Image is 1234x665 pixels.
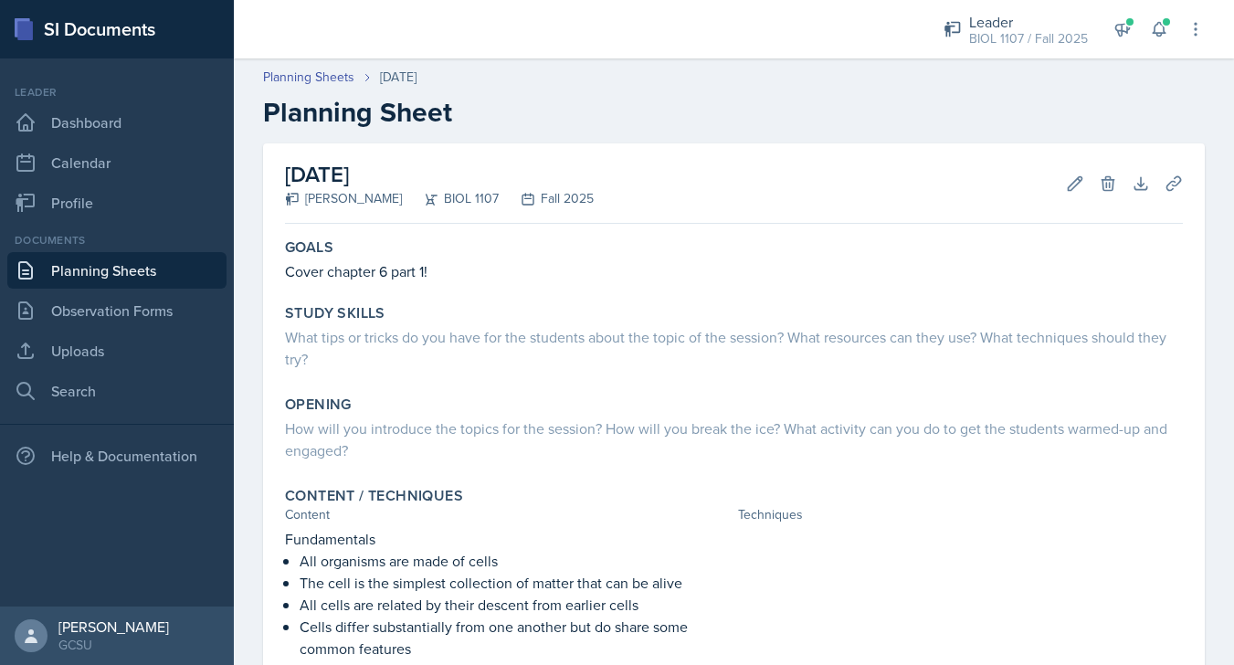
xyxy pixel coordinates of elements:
label: Content / Techniques [285,487,463,505]
div: [PERSON_NAME] [58,617,169,636]
h2: [DATE] [285,158,594,191]
a: Planning Sheets [263,68,354,87]
p: The cell is the simplest collection of matter that can be alive [300,572,731,594]
div: Leader [969,11,1088,33]
label: Opening [285,396,352,414]
label: Goals [285,238,333,257]
a: Calendar [7,144,227,181]
div: Documents [7,232,227,248]
a: Search [7,373,227,409]
div: BIOL 1107 [402,189,499,208]
a: Planning Sheets [7,252,227,289]
div: GCSU [58,636,169,654]
div: BIOL 1107 / Fall 2025 [969,29,1088,48]
label: Study Skills [285,304,385,322]
div: What tips or tricks do you have for the students about the topic of the session? What resources c... [285,326,1183,370]
p: Cover chapter 6 part 1! [285,260,1183,282]
div: [PERSON_NAME] [285,189,402,208]
div: Help & Documentation [7,438,227,474]
p: All cells are related by their descent from earlier cells [300,594,731,616]
div: Content [285,505,731,524]
p: Fundamentals [285,528,731,550]
div: Techniques [738,505,1184,524]
div: [DATE] [380,68,417,87]
div: Leader [7,84,227,100]
p: Cells differ substantially from one another but do share some common features [300,616,731,660]
p: All organisms are made of cells [300,550,731,572]
a: Profile [7,185,227,221]
a: Dashboard [7,104,227,141]
h2: Planning Sheet [263,96,1205,129]
a: Observation Forms [7,292,227,329]
div: Fall 2025 [499,189,594,208]
div: How will you introduce the topics for the session? How will you break the ice? What activity can ... [285,417,1183,461]
a: Uploads [7,332,227,369]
